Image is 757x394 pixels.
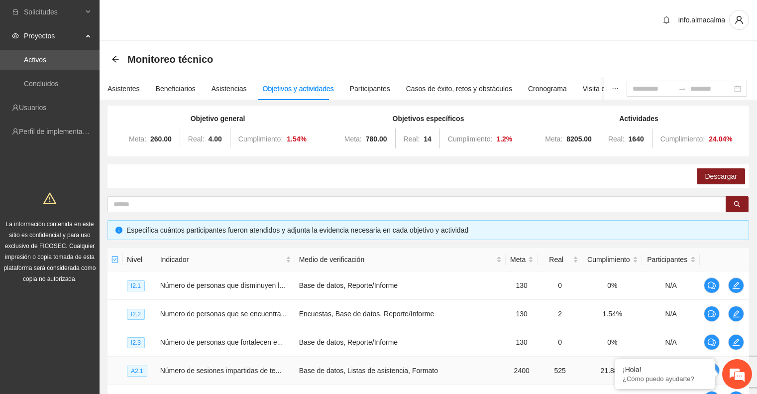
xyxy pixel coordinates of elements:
[24,80,58,88] a: Concluidos
[658,12,674,28] button: bell
[728,334,744,350] button: edit
[623,375,707,383] p: ¿Cómo puedo ayudarte?
[642,248,699,271] th: Participantes
[126,225,741,236] div: Especifica cuántos participantes fueron atendidos y adjunta la evidencia necesaria en cada objeti...
[729,281,744,289] span: edit
[734,201,741,209] span: search
[156,248,295,271] th: Indicador
[541,254,571,265] span: Real
[115,227,122,234] span: info-circle
[660,135,705,143] span: Cumplimiento:
[538,328,582,357] td: 0
[582,271,642,300] td: 0%
[646,254,688,265] span: Participantes
[160,367,282,375] span: Número de sesiones impartidas de te...
[619,115,658,123] strong: Actividades
[496,135,512,143] strong: 1.2 %
[629,135,644,143] strong: 1640
[697,168,745,184] button: Descargar
[108,83,140,94] div: Asistentes
[393,115,464,123] strong: Objetivos específicos
[299,254,494,265] span: Medio de verificación
[728,306,744,322] button: edit
[538,248,582,271] th: Real
[295,328,506,357] td: Base de datos, Reporte/Informe
[12,32,19,39] span: eye
[538,357,582,385] td: 525
[642,300,699,328] td: N/A
[160,281,285,289] span: Número de personas que disminuyen l...
[127,337,145,348] span: I2.3
[704,306,720,322] button: comment
[642,271,699,300] td: N/A
[659,16,674,24] span: bell
[111,55,119,63] span: arrow-left
[729,338,744,346] span: edit
[127,51,213,67] span: Monitoreo técnico
[582,248,642,271] th: Cumplimiento
[726,196,749,212] button: search
[191,115,245,123] strong: Objetivo general
[127,280,145,291] span: I2.1
[538,271,582,300] td: 0
[538,300,582,328] td: 2
[730,15,749,24] span: user
[678,85,686,93] span: to
[295,248,506,271] th: Medio de verificación
[728,277,744,293] button: edit
[344,135,362,143] span: Meta:
[263,83,334,94] div: Objetivos y actividades
[510,254,526,265] span: Meta
[295,300,506,328] td: Encuestas, Base de datos, Reporte/Informe
[24,56,46,64] a: Activos
[678,16,725,24] span: info.almacalma
[295,357,506,385] td: Base de datos, Listas de asistencia, Formato
[642,328,699,357] td: N/A
[127,366,147,377] span: A2.1
[545,135,562,143] span: Meta:
[111,55,119,64] div: Back
[729,10,749,30] button: user
[566,135,592,143] strong: 8205.00
[150,135,172,143] strong: 260.00
[111,256,118,263] span: check-square
[406,83,512,94] div: Casos de éxito, retos y obstáculos
[448,135,492,143] span: Cumplimiento:
[506,357,538,385] td: 2400
[729,310,744,318] span: edit
[4,221,96,282] span: La información contenida en este sitio es confidencial y para uso exclusivo de FICOSEC. Cualquier...
[678,85,686,93] span: swap-right
[19,128,97,135] a: Perfil de implementadora
[209,135,222,143] strong: 4.00
[295,271,506,300] td: Base de datos, Reporte/Informe
[160,310,287,318] span: Numero de personas que se encuentra...
[612,85,619,92] span: ellipsis
[287,135,307,143] strong: 1.54 %
[583,83,676,94] div: Visita de campo y entregables
[404,135,420,143] span: Real:
[160,254,284,265] span: Indicador
[506,271,538,300] td: 130
[366,135,387,143] strong: 780.00
[506,300,538,328] td: 130
[608,135,625,143] span: Real:
[506,328,538,357] td: 130
[705,171,737,182] span: Descargar
[43,192,56,205] span: warning
[709,135,733,143] strong: 24.04 %
[123,248,156,271] th: Nivel
[188,135,205,143] span: Real:
[24,26,83,46] span: Proyectos
[160,338,283,346] span: Número de personas que fortalecen e...
[424,135,432,143] strong: 14
[604,77,627,100] button: ellipsis
[24,2,83,22] span: Solicitudes
[704,277,720,293] button: comment
[528,83,567,94] div: Cronograma
[506,248,538,271] th: Meta
[582,357,642,385] td: 21.88%
[350,83,390,94] div: Participantes
[156,83,196,94] div: Beneficiarios
[586,254,631,265] span: Cumplimiento
[129,135,146,143] span: Meta:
